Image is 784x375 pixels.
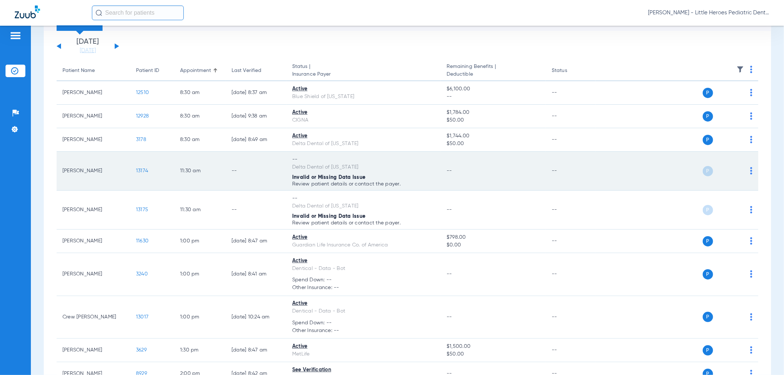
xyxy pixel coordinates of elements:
div: Last Verified [232,67,280,75]
img: group-dot-blue.svg [750,136,752,143]
td: [DATE] 9:38 AM [226,105,286,128]
td: 1:00 PM [174,230,226,253]
span: 11630 [136,238,148,244]
td: -- [546,128,595,152]
td: [PERSON_NAME] [57,81,130,105]
img: group-dot-blue.svg [750,112,752,120]
p: Review patient details or contact the payer. [292,181,435,187]
span: 3629 [136,347,147,353]
td: [PERSON_NAME] [57,230,130,253]
td: [PERSON_NAME] [57,191,130,230]
div: Guardian Life Insurance Co. of America [292,241,435,249]
td: 11:30 AM [174,152,226,191]
span: $0.00 [447,241,540,249]
span: $50.00 [447,116,540,124]
td: [DATE] 8:47 AM [226,339,286,362]
div: Dentical - Data - Bot [292,307,435,315]
td: -- [226,152,286,191]
span: P [703,205,713,215]
div: Appointment [180,67,220,75]
span: P [703,312,713,322]
td: 11:30 AM [174,191,226,230]
span: $1,744.00 [447,132,540,140]
div: Active [292,132,435,140]
div: Active [292,300,435,307]
td: 1:30 PM [174,339,226,362]
td: [DATE] 8:47 AM [226,230,286,253]
div: Active [292,109,435,116]
div: -- [292,195,435,202]
span: 3178 [136,137,146,142]
td: [PERSON_NAME] [57,339,130,362]
div: MetLife [292,350,435,358]
span: -- [447,168,452,173]
span: Insurance Payer [292,71,435,78]
div: Active [292,343,435,350]
span: 13175 [136,207,148,212]
span: 12928 [136,113,149,119]
td: [PERSON_NAME] [57,128,130,152]
img: group-dot-blue.svg [750,167,752,174]
span: 3240 [136,271,148,277]
div: Blue Shield of [US_STATE] [292,93,435,101]
img: filter.svg [737,66,744,73]
span: P [703,269,713,280]
div: Delta Dental of [US_STATE] [292,163,435,171]
img: group-dot-blue.svg [750,313,752,321]
div: Last Verified [232,67,261,75]
span: P [703,166,713,176]
span: Invalid or Missing Data Issue [292,175,365,180]
td: -- [546,296,595,339]
th: Status | [286,61,441,81]
div: Active [292,85,435,93]
div: Patient ID [136,67,168,75]
span: 13174 [136,168,148,173]
td: 1:00 PM [174,296,226,339]
td: -- [226,191,286,230]
td: [DATE] 8:41 AM [226,253,286,296]
input: Search for patients [92,6,184,20]
span: -- [447,93,540,101]
span: Spend Down: -- [292,276,435,284]
span: Deductible [447,71,540,78]
th: Status [546,61,595,81]
div: Patient Name [62,67,95,75]
span: P [703,111,713,122]
span: Spend Down: -- [292,319,435,327]
div: See Verification [292,366,435,374]
td: -- [546,230,595,253]
div: Delta Dental of [US_STATE] [292,202,435,210]
td: -- [546,339,595,362]
img: group-dot-blue.svg [750,346,752,354]
span: Invalid or Missing Data Issue [292,214,365,219]
td: 8:30 AM [174,81,226,105]
img: Zuub Logo [15,6,40,18]
span: $50.00 [447,140,540,148]
td: 8:30 AM [174,105,226,128]
span: $6,100.00 [447,85,540,93]
td: Crew [PERSON_NAME] [57,296,130,339]
div: Active [292,257,435,265]
span: -- [447,207,452,212]
img: group-dot-blue.svg [750,206,752,213]
div: Appointment [180,67,211,75]
a: [DATE] [66,47,110,54]
img: hamburger-icon [10,31,21,40]
td: [PERSON_NAME] [57,253,130,296]
td: 1:00 PM [174,253,226,296]
img: group-dot-blue.svg [750,237,752,245]
div: Active [292,234,435,241]
span: $50.00 [447,350,540,358]
span: P [703,345,713,356]
img: group-dot-blue.svg [750,66,752,73]
p: Review patient details or contact the payer. [292,220,435,226]
span: P [703,135,713,145]
span: P [703,236,713,246]
div: Patient Name [62,67,124,75]
span: $1,500.00 [447,343,540,350]
div: -- [292,156,435,163]
span: 12510 [136,90,149,95]
td: [DATE] 10:24 AM [226,296,286,339]
span: $1,784.00 [447,109,540,116]
div: Patient ID [136,67,159,75]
